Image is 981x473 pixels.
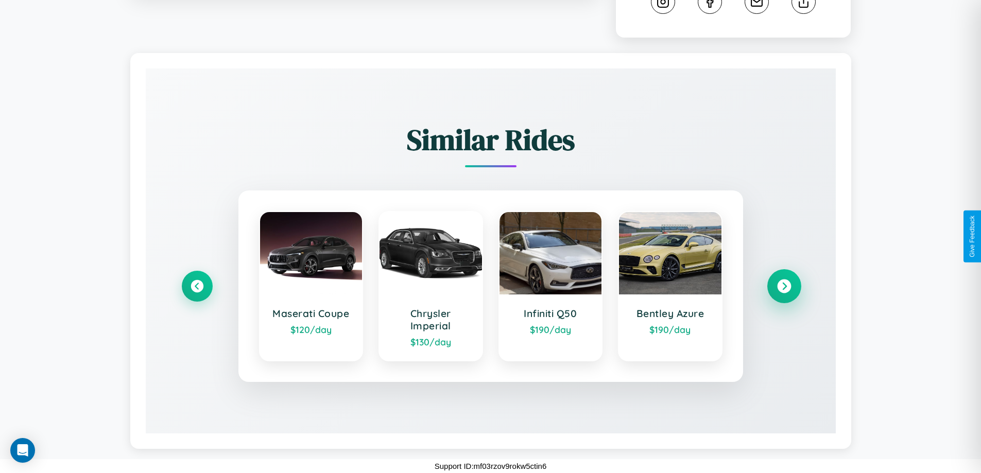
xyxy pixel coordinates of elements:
[270,324,352,335] div: $ 120 /day
[10,438,35,463] div: Open Intercom Messenger
[510,324,592,335] div: $ 190 /day
[270,307,352,320] h3: Maserati Coupe
[629,324,711,335] div: $ 190 /day
[969,216,976,257] div: Give Feedback
[629,307,711,320] h3: Bentley Azure
[259,211,364,361] a: Maserati Coupe$120/day
[390,307,472,332] h3: Chrysler Imperial
[618,211,722,361] a: Bentley Azure$190/day
[498,211,603,361] a: Infiniti Q50$190/day
[378,211,483,361] a: Chrysler Imperial$130/day
[435,459,547,473] p: Support ID: mf03rzov9rokw5ctin6
[390,336,472,347] div: $ 130 /day
[510,307,592,320] h3: Infiniti Q50
[182,120,800,160] h2: Similar Rides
